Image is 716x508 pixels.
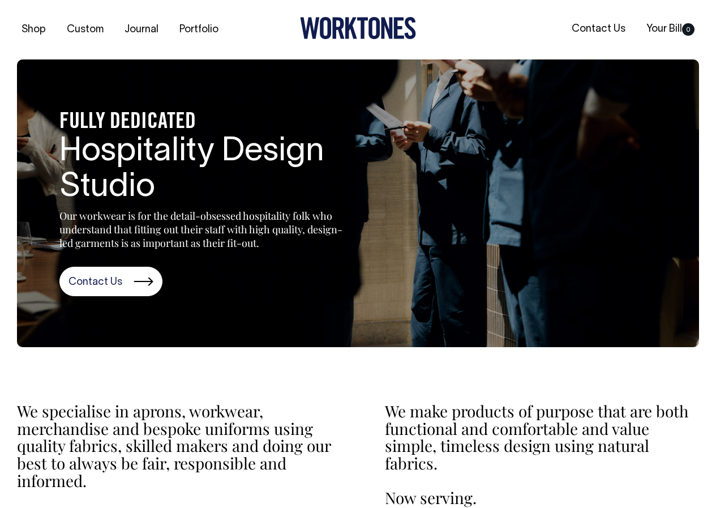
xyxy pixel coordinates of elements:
a: Custom [62,20,108,39]
a: Portfolio [175,20,223,39]
p: We specialise in aprons, workwear, merchandise and bespoke uniforms using quality fabrics, skille... [17,403,331,490]
a: Shop [17,20,50,39]
a: Contact Us [567,20,630,39]
h4: FULLY DEDICATED [59,110,399,134]
a: Journal [120,20,163,39]
p: Our workwear is for the detail-obsessed hospitality folk who understand that fitting out their st... [59,209,342,250]
a: Your Bill0 [642,20,699,39]
p: Now serving. [385,489,699,507]
h2: Hospitality Design Studio [59,134,399,207]
span: 0 [682,23,694,36]
a: Contact Us [59,267,162,296]
p: We make products of purpose that are both functional and comfortable and value simple, timeless d... [385,403,699,472]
